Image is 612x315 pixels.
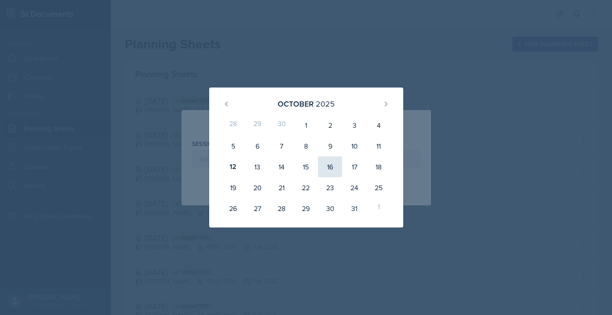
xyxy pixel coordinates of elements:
div: 11 [366,136,391,156]
div: 28 [269,198,294,219]
div: 1 [294,115,318,136]
div: 28 [221,115,246,136]
div: 26 [221,198,246,219]
div: 12 [221,156,246,177]
div: 2025 [316,98,335,110]
div: 4 [366,115,391,136]
div: 9 [318,136,342,156]
div: 29 [294,198,318,219]
div: 13 [245,156,269,177]
div: 10 [342,136,366,156]
div: 20 [245,177,269,198]
div: 24 [342,177,366,198]
div: 2 [318,115,342,136]
div: October [278,98,314,110]
div: 7 [269,136,294,156]
div: 19 [221,177,246,198]
div: 14 [269,156,294,177]
div: 23 [318,177,342,198]
div: 15 [294,156,318,177]
div: 30 [269,115,294,136]
div: 21 [269,177,294,198]
div: 29 [245,115,269,136]
div: 27 [245,198,269,219]
div: 1 [366,198,391,219]
div: 3 [342,115,366,136]
div: 8 [294,136,318,156]
div: 17 [342,156,366,177]
div: 22 [294,177,318,198]
div: 25 [366,177,391,198]
div: 5 [221,136,246,156]
div: 18 [366,156,391,177]
div: 30 [318,198,342,219]
div: 31 [342,198,366,219]
div: 16 [318,156,342,177]
div: 6 [245,136,269,156]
